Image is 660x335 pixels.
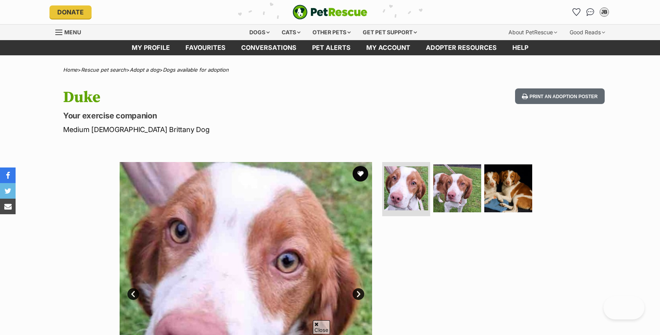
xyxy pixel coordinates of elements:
ul: Account quick links [570,6,611,18]
div: About PetRescue [503,25,563,40]
img: logo-e224e6f780fb5917bec1dbf3a21bbac754714ae5b6737aabdf751b685950b380.svg [293,5,367,19]
p: Medium [DEMOGRAPHIC_DATA] Brittany Dog [63,124,393,135]
a: Adopt a dog [130,67,159,73]
a: conversations [233,40,304,55]
div: JB [600,8,608,16]
a: Favourites [570,6,582,18]
div: Good Reads [564,25,611,40]
button: favourite [353,166,368,182]
a: My account [358,40,418,55]
a: Dogs available for adoption [163,67,229,73]
img: Photo of Duke [484,164,532,212]
a: Home [63,67,78,73]
a: Conversations [584,6,596,18]
a: My profile [124,40,178,55]
a: Pet alerts [304,40,358,55]
a: Help [505,40,536,55]
a: Favourites [178,40,233,55]
iframe: Help Scout Beacon - Open [604,296,644,319]
div: Get pet support [357,25,422,40]
span: Menu [64,29,81,35]
div: Cats [276,25,306,40]
div: Other pets [307,25,356,40]
div: > > > [44,67,616,73]
a: PetRescue [293,5,367,19]
a: Donate [49,5,92,19]
button: My account [598,6,611,18]
a: Rescue pet search [81,67,126,73]
span: Close [313,320,330,334]
img: Photo of Duke [384,166,428,210]
a: Adopter resources [418,40,505,55]
div: Dogs [244,25,275,40]
p: Your exercise companion [63,110,393,121]
a: Menu [55,25,86,39]
h1: Duke [63,88,393,106]
img: chat-41dd97257d64d25036548639549fe6c8038ab92f7586957e7f3b1b290dea8141.svg [586,8,595,16]
img: Photo of Duke [433,164,481,212]
button: Print an adoption poster [515,88,605,104]
a: Prev [127,288,139,300]
a: Next [353,288,364,300]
